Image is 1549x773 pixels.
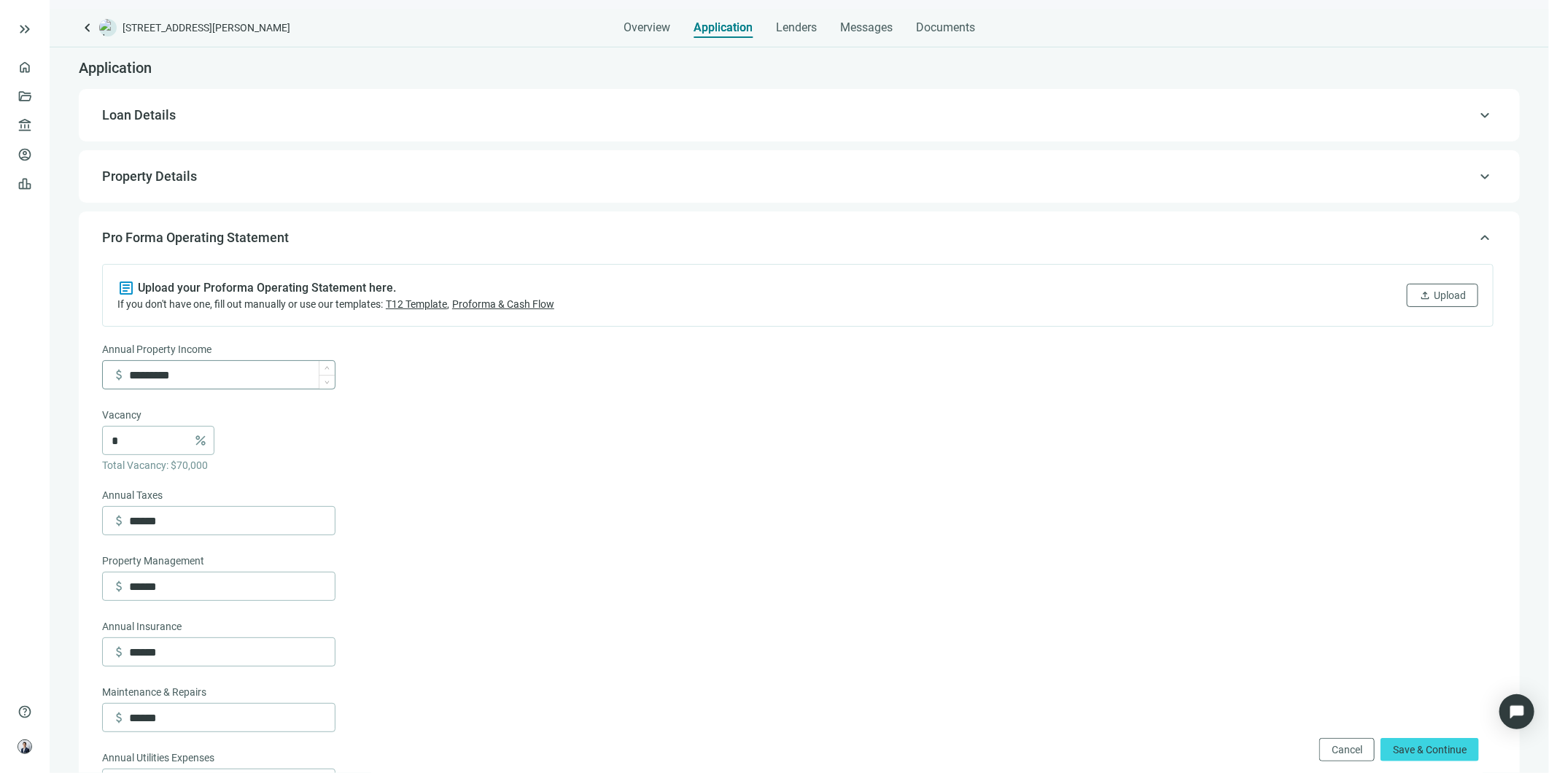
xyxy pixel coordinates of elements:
span: Messages [840,20,893,34]
button: Save & Continue [1381,738,1479,761]
span: Annual Taxes [102,487,163,503]
span: Overview [624,20,670,35]
div: If you don't have one, fill out manually or use our templates: , [117,297,554,311]
span: up [325,365,330,370]
span: Lenders [776,20,817,35]
span: article [117,279,135,297]
span: attach_money [112,579,126,594]
span: Annual Insurance [102,618,182,634]
span: Decrease Value [319,375,335,389]
span: Increase Value [319,361,335,375]
span: Property Details [102,168,197,184]
span: Save & Continue [1393,744,1467,755]
span: percent [193,433,208,448]
span: Total Vacancy: $70,000 [102,459,208,471]
img: avatar [18,740,31,753]
span: Vacancy [102,407,141,423]
span: Documents [916,20,975,35]
span: Pro Forma Operating Statement [102,230,289,245]
button: Cancel [1319,738,1375,761]
span: attach_money [112,368,126,382]
span: Cancel [1332,744,1362,755]
span: [STREET_ADDRESS][PERSON_NAME] [123,20,290,35]
img: deal-logo [99,19,117,36]
span: Property Management [102,553,204,569]
span: attach_money [112,513,126,528]
h4: Upload your Proforma Operating Statement here. [138,281,396,295]
span: Application [79,59,152,77]
button: keyboard_double_arrow_right [16,20,34,38]
span: Maintenance & Repairs [102,684,206,700]
span: Annual Utilities Expenses [102,750,214,766]
span: Loan Details [102,107,176,123]
span: T12 Template [386,298,447,310]
span: attach_money [112,710,126,725]
span: Annual Property Income [102,341,211,357]
div: Open Intercom Messenger [1499,694,1534,729]
span: account_balance [18,118,28,133]
a: keyboard_arrow_left [79,19,96,36]
span: upload [1419,290,1431,301]
button: uploadUpload [1407,284,1478,307]
span: Proforma & Cash Flow [452,298,554,310]
span: down [325,380,330,385]
span: Application [694,20,753,35]
span: attach_money [112,645,126,659]
span: Upload [1434,290,1466,301]
span: help [18,704,32,719]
